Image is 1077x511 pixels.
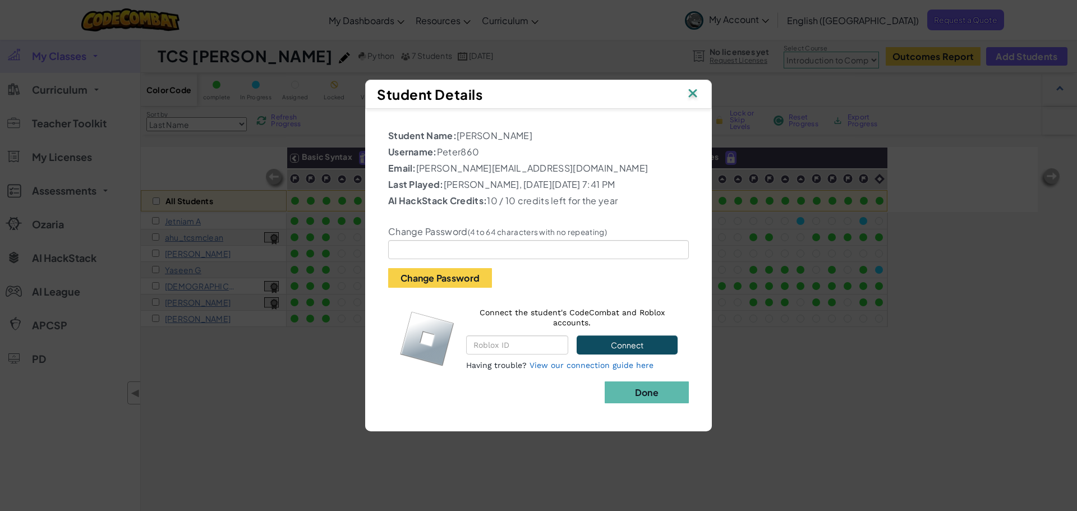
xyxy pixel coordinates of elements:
[388,226,607,237] label: Change Password
[577,335,678,355] button: Connect
[685,86,700,103] img: IconClose.svg
[388,195,487,206] b: AI HackStack Credits:
[388,194,689,208] p: 10 / 10 credits left for the year
[399,311,455,366] img: roblox-logo.svg
[466,335,568,355] input: Roblox ID
[388,268,492,288] button: Change Password
[388,145,689,159] p: Peter860
[388,130,457,141] b: Student Name:
[605,381,689,403] button: Done
[468,227,607,237] small: (4 to 64 characters with no repeating)
[530,361,653,370] a: View our connection guide here
[466,361,527,370] span: Having trouble?
[377,86,482,103] span: Student Details
[388,146,437,158] b: Username:
[388,178,444,190] b: Last Played:
[466,307,678,328] p: Connect the student's CodeCombat and Roblox accounts.
[388,129,689,142] p: [PERSON_NAME]
[388,178,689,191] p: [PERSON_NAME], [DATE][DATE] 7:41 PM
[635,386,659,398] b: Done
[388,162,689,175] p: [PERSON_NAME][EMAIL_ADDRESS][DOMAIN_NAME]
[388,162,416,174] b: Email:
